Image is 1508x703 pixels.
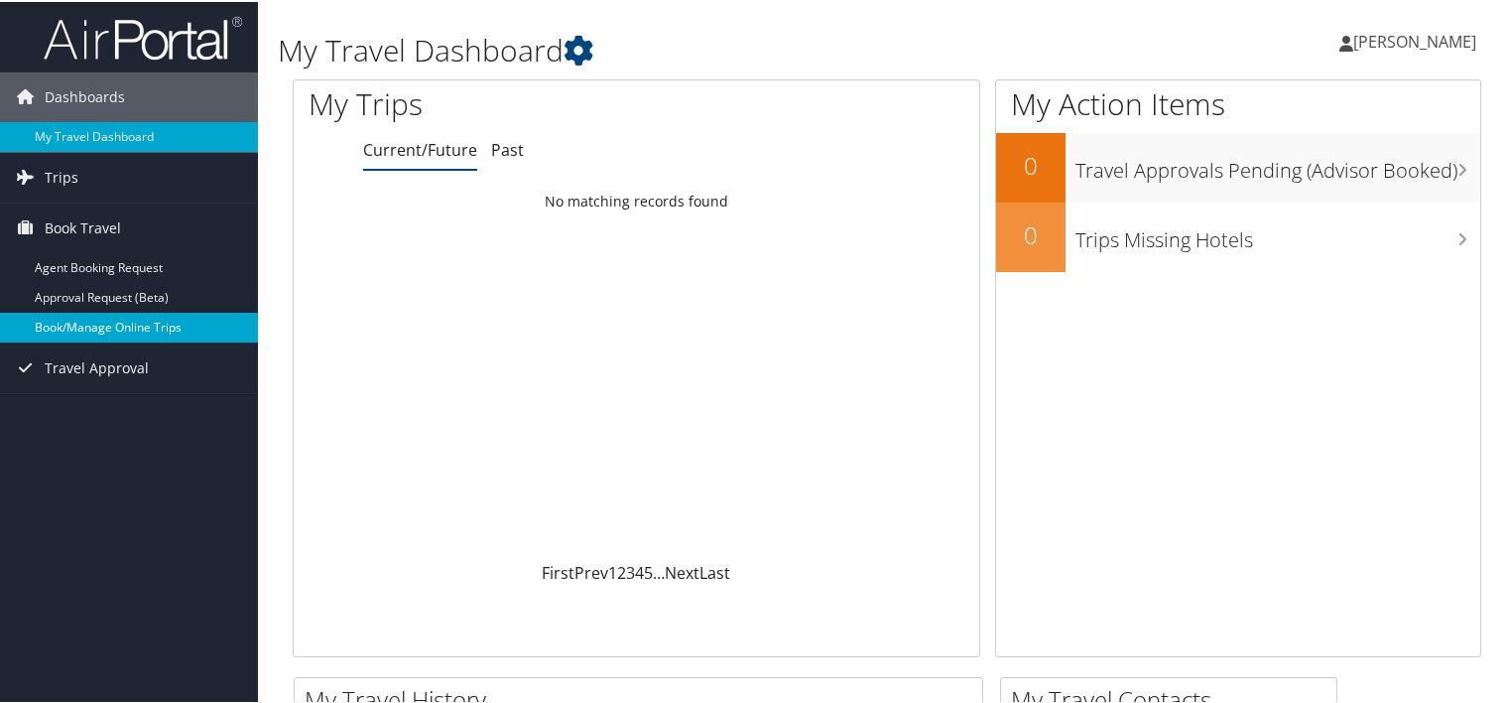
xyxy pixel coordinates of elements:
[1075,145,1480,183] h3: Travel Approvals Pending (Advisor Booked)
[45,151,78,201] span: Trips
[996,216,1066,250] h2: 0
[45,342,149,391] span: Travel Approval
[1075,214,1480,252] h3: Trips Missing Hotels
[996,81,1480,123] h1: My Action Items
[309,81,679,123] h1: My Trips
[996,131,1480,201] a: 0Travel Approvals Pending (Advisor Booked)
[665,560,699,582] a: Next
[1339,10,1496,70] a: [PERSON_NAME]
[278,28,1090,70] h1: My Travel Dashboard
[635,560,644,582] a: 4
[996,147,1066,181] h2: 0
[644,560,653,582] a: 5
[617,560,626,582] a: 2
[491,137,524,159] a: Past
[699,560,730,582] a: Last
[608,560,617,582] a: 1
[363,137,477,159] a: Current/Future
[996,201,1480,270] a: 0Trips Missing Hotels
[626,560,635,582] a: 3
[542,560,574,582] a: First
[45,70,125,120] span: Dashboards
[1353,29,1476,51] span: [PERSON_NAME]
[44,13,242,60] img: airportal-logo.png
[45,202,121,251] span: Book Travel
[653,560,665,582] span: …
[574,560,608,582] a: Prev
[294,182,979,217] td: No matching records found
